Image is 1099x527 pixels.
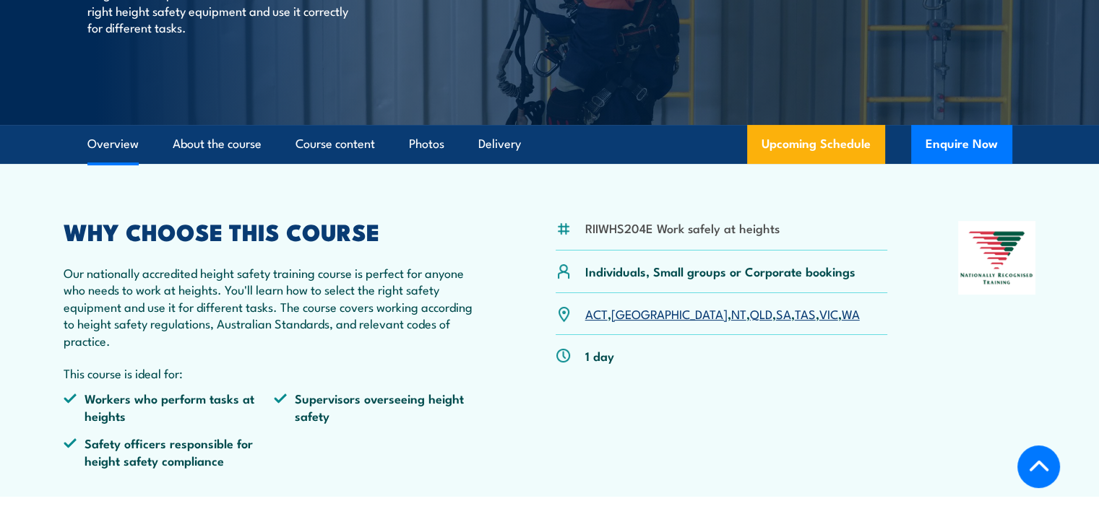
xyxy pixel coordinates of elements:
[776,305,791,322] a: SA
[585,347,614,364] p: 1 day
[795,305,816,322] a: TAS
[585,305,860,322] p: , , , , , , ,
[64,221,486,241] h2: WHY CHOOSE THIS COURSE
[173,125,262,163] a: About the course
[842,305,860,322] a: WA
[478,125,521,163] a: Delivery
[611,305,728,322] a: [GEOGRAPHIC_DATA]
[750,305,772,322] a: QLD
[819,305,838,322] a: VIC
[747,125,885,164] a: Upcoming Schedule
[64,390,275,424] li: Workers who perform tasks at heights
[296,125,375,163] a: Course content
[911,125,1012,164] button: Enquire Now
[585,219,780,236] li: RIIWHS204E Work safely at heights
[585,263,856,279] p: Individuals, Small groups or Corporate bookings
[958,221,1036,295] img: Nationally Recognised Training logo.
[64,365,486,381] p: This course is ideal for:
[409,125,444,163] a: Photos
[731,305,746,322] a: NT
[274,390,485,424] li: Supervisors overseeing height safety
[64,435,275,469] li: Safety officers responsible for height safety compliance
[64,264,486,349] p: Our nationally accredited height safety training course is perfect for anyone who needs to work a...
[87,125,139,163] a: Overview
[585,305,608,322] a: ACT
